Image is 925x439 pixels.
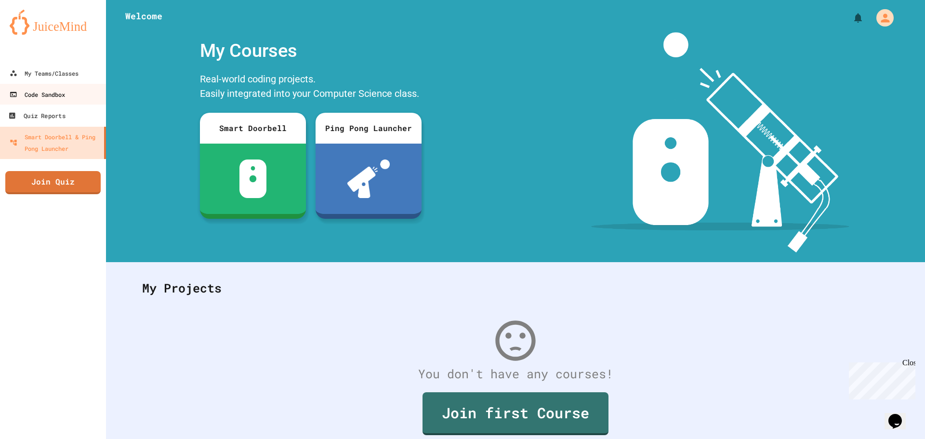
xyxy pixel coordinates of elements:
[845,359,915,399] iframe: chat widget
[239,160,267,198] img: sdb-white.svg
[834,10,866,26] div: My Notifications
[866,7,896,29] div: My Account
[316,113,422,144] div: Ping Pong Launcher
[5,171,101,194] a: Join Quiz
[591,32,849,253] img: banner-image-my-projects.png
[10,131,100,154] div: Smart Doorbell & Ping Pong Launcher
[8,110,66,122] div: Quiz Reports
[200,113,306,144] div: Smart Doorbell
[423,392,608,435] a: Join first Course
[132,365,899,383] div: You don't have any courses!
[10,89,65,100] div: Code Sandbox
[4,4,66,61] div: Chat with us now!Close
[885,400,915,429] iframe: chat widget
[347,160,390,198] img: ppl-with-ball.png
[10,67,79,79] div: My Teams/Classes
[195,69,426,106] div: Real-world coding projects. Easily integrated into your Computer Science class.
[195,32,426,69] div: My Courses
[10,10,96,35] img: logo-orange.svg
[132,269,899,307] div: My Projects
